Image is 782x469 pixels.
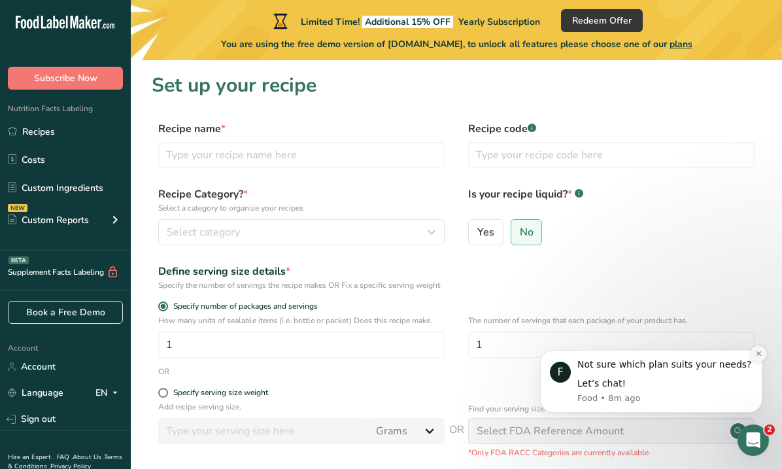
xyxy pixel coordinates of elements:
[8,204,27,212] div: NEW
[158,366,169,377] div: OR
[158,401,445,413] p: Add recipe serving size.
[158,418,368,444] input: Type your serving size here
[468,403,676,415] p: Find your serving size based on your recipe RACC Category
[158,121,445,137] label: Recipe name
[458,16,540,28] span: Yearly Subscription
[8,67,123,90] button: Subscribe Now
[468,142,755,168] input: Type your recipe code here
[468,121,755,137] label: Recipe code
[158,142,445,168] input: Type your recipe name here
[520,339,782,421] iframe: Intercom notifications message
[477,423,624,439] div: Select FDA Reference Amount
[73,453,104,462] a: About Us .
[477,226,494,239] span: Yes
[158,186,445,214] label: Recipe Category?
[271,13,540,29] div: Limited Time!
[158,315,445,326] p: How many units of sealable items (i.e. bottle or packet) Does this recipe make.
[738,425,769,456] iframe: Intercom live chat
[468,315,755,326] p: The number of servings that each package of your product has.
[561,9,643,32] button: Redeem Offer
[158,202,445,214] p: Select a category to organize your recipes
[468,447,755,459] p: *Only FDA RACC Categories are currently available
[8,453,54,462] a: Hire an Expert .
[572,14,632,27] span: Redeem Offer
[158,264,445,279] div: Define serving size details
[158,219,445,245] button: Select category
[152,71,761,100] h1: Set up your recipe
[764,425,775,435] span: 2
[8,213,89,227] div: Custom Reports
[168,302,318,311] span: Specify number of packages and servings
[8,381,63,404] a: Language
[158,279,445,291] div: Specify the number of servings the recipe makes OR Fix a specific serving weight
[57,453,73,462] a: FAQ .
[173,388,268,398] div: Specify serving size weight
[95,385,123,401] div: EN
[362,16,453,28] span: Additional 15% OFF
[520,226,534,239] span: No
[8,256,29,264] div: BETA
[449,422,464,459] span: OR
[221,37,692,51] span: You are using the free demo version of [DOMAIN_NAME], to unlock all features please choose one of...
[468,186,755,214] label: Is your recipe liquid?
[34,71,97,85] span: Subscribe Now
[670,38,692,50] span: plans
[8,301,123,324] a: Book a Free Demo
[167,224,240,240] span: Select category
